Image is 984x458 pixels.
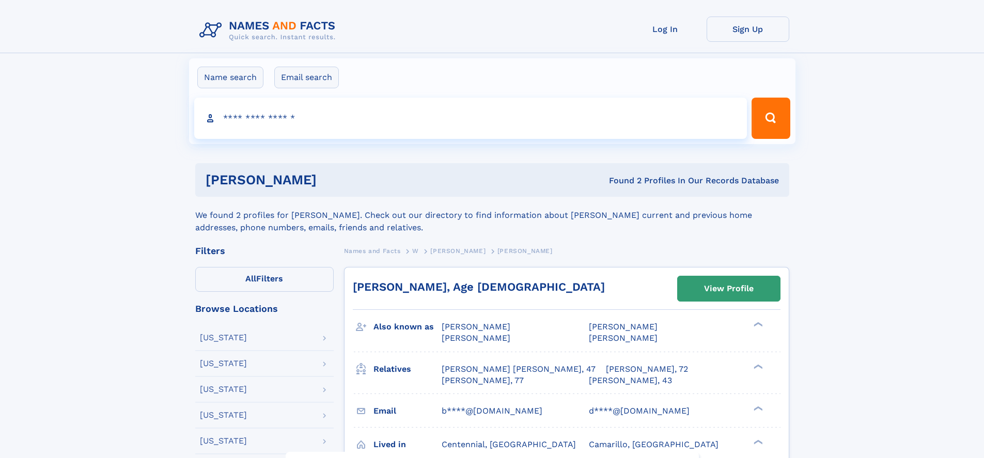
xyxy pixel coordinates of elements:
div: ❯ [751,321,763,328]
h1: [PERSON_NAME] [206,173,463,186]
div: [US_STATE] [200,437,247,445]
span: Centennial, [GEOGRAPHIC_DATA] [442,439,576,449]
div: ❯ [751,438,763,445]
a: [PERSON_NAME], 43 [589,375,672,386]
h3: Also known as [373,318,442,336]
a: [PERSON_NAME], 72 [606,364,688,375]
span: All [245,274,256,283]
span: [PERSON_NAME] [589,322,658,331]
a: Names and Facts [344,244,401,257]
a: [PERSON_NAME] [430,244,486,257]
a: [PERSON_NAME] [PERSON_NAME], 47 [442,364,596,375]
div: [US_STATE] [200,334,247,342]
a: Log In [624,17,707,42]
label: Email search [274,67,339,88]
label: Name search [197,67,263,88]
span: W [412,247,419,255]
a: View Profile [678,276,780,301]
div: ❯ [751,363,763,370]
span: [PERSON_NAME] [442,322,510,331]
div: [US_STATE] [200,359,247,368]
a: [PERSON_NAME], Age [DEMOGRAPHIC_DATA] [353,280,605,293]
div: We found 2 profiles for [PERSON_NAME]. Check out our directory to find information about [PERSON_... [195,197,789,234]
a: W [412,244,419,257]
div: Browse Locations [195,304,334,313]
input: search input [194,98,747,139]
div: View Profile [704,277,754,301]
h3: Email [373,402,442,420]
div: [US_STATE] [200,385,247,393]
div: Filters [195,246,334,256]
h3: Relatives [373,360,442,378]
span: Camarillo, [GEOGRAPHIC_DATA] [589,439,719,449]
span: [PERSON_NAME] [497,247,553,255]
label: Filters [195,267,334,292]
div: ❯ [751,405,763,412]
button: Search Button [752,98,790,139]
div: [US_STATE] [200,411,247,419]
div: Found 2 Profiles In Our Records Database [463,175,779,186]
a: Sign Up [707,17,789,42]
span: [PERSON_NAME] [589,333,658,343]
a: [PERSON_NAME], 77 [442,375,524,386]
span: [PERSON_NAME] [430,247,486,255]
span: [PERSON_NAME] [442,333,510,343]
img: Logo Names and Facts [195,17,344,44]
h3: Lived in [373,436,442,453]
